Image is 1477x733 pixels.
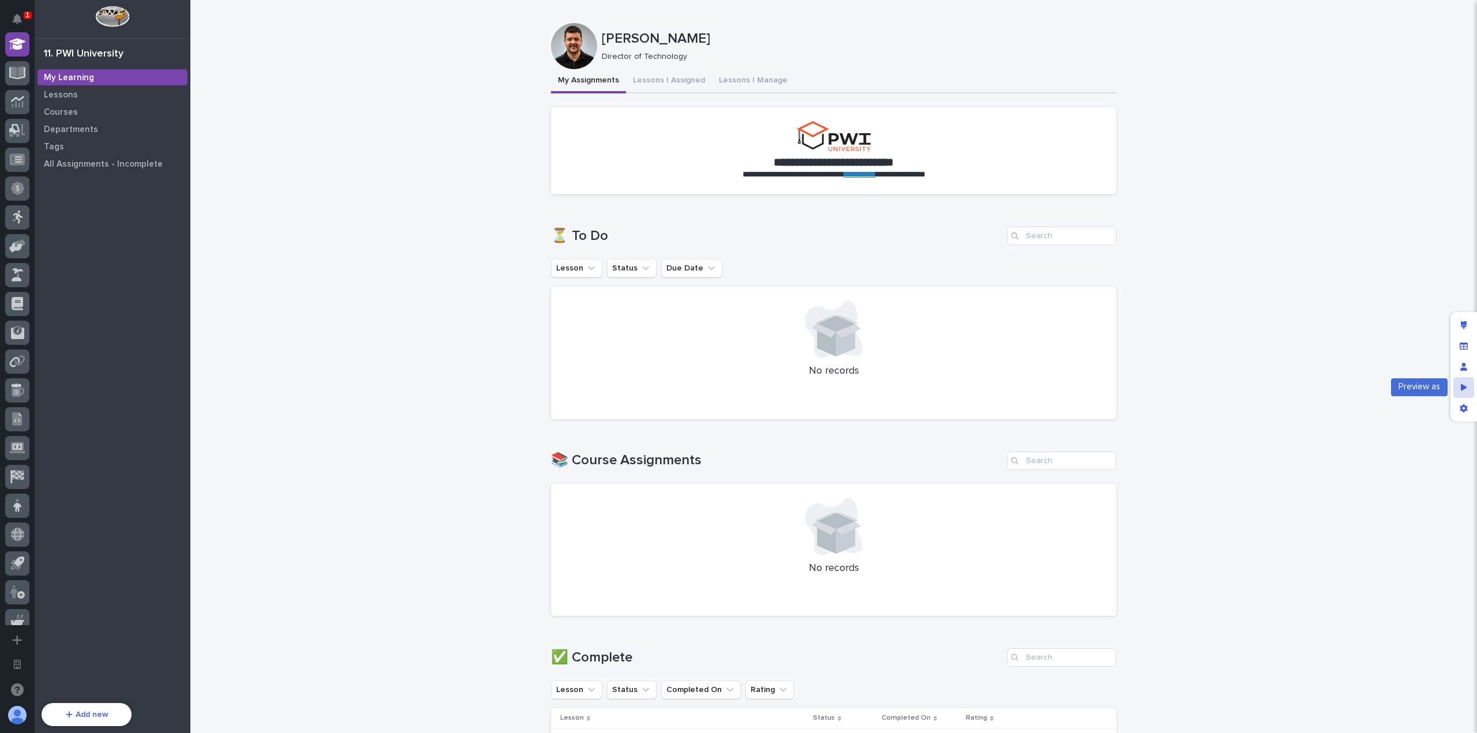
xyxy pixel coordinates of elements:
[551,681,602,699] button: Lesson
[551,649,1002,666] h1: ✅ Complete
[1453,356,1474,377] div: Manage users
[7,181,68,201] a: 📖Help Docs
[44,142,64,152] p: Tags
[813,712,835,724] p: Status
[551,228,1002,245] h1: ⏳ To Do
[565,365,1103,378] p: No records
[551,69,626,93] button: My Assignments
[44,159,163,170] p: All Assignments - Incomplete
[1453,315,1474,336] div: Edit layout
[12,186,21,196] div: 📖
[44,107,78,118] p: Courses
[12,11,35,34] img: Stacker
[39,140,146,149] div: We're available if you need us!
[5,7,29,31] button: Notifications
[882,712,931,724] p: Completed On
[551,259,602,277] button: Lesson
[12,46,210,64] p: Welcome 👋
[1007,452,1116,470] input: Search
[30,92,190,104] input: Clear
[44,125,98,135] p: Departments
[25,11,29,19] p: 1
[42,703,132,726] button: Add new
[35,86,190,103] a: Lessons
[661,681,741,699] button: Completed On
[14,14,29,32] div: Notifications1
[5,628,29,652] button: Add a new app...
[12,64,210,82] p: How can we help?
[551,452,1002,469] h1: 📚 Course Assignments
[35,69,190,86] a: My Learning
[1453,377,1474,398] div: Preview as
[1453,336,1474,356] div: Manage fields and data
[560,712,584,724] p: Lesson
[5,678,29,702] button: Open support chat
[115,213,140,222] span: Pylon
[35,103,190,121] a: Courses
[35,155,190,172] a: All Assignments - Incomplete
[966,712,987,724] p: Rating
[44,90,78,100] p: Lessons
[23,185,63,197] span: Help Docs
[44,48,123,61] div: 11. PWI University
[35,138,190,155] a: Tags
[661,259,722,277] button: Due Date
[1007,227,1116,245] input: Search
[12,128,32,149] img: 1736555164131-43832dd5-751b-4058-ba23-39d91318e5a0
[602,31,1112,47] p: [PERSON_NAME]
[81,213,140,222] a: Powered byPylon
[1007,648,1116,667] input: Search
[626,69,712,93] button: Lessons I Assigned
[607,681,657,699] button: Status
[44,73,94,83] p: My Learning
[565,562,1103,575] p: No records
[5,703,29,727] button: users-avatar
[712,69,794,93] button: Lessons I Manage
[745,681,794,699] button: Rating
[196,131,210,145] button: Start new chat
[607,259,657,277] button: Status
[1453,398,1474,419] div: App settings
[602,52,1107,62] p: Director of Technology
[95,6,129,27] img: Workspace Logo
[797,121,871,151] img: pwi-university-small.png
[39,128,189,140] div: Start new chat
[35,121,190,138] a: Departments
[5,652,29,676] button: Open workspace settings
